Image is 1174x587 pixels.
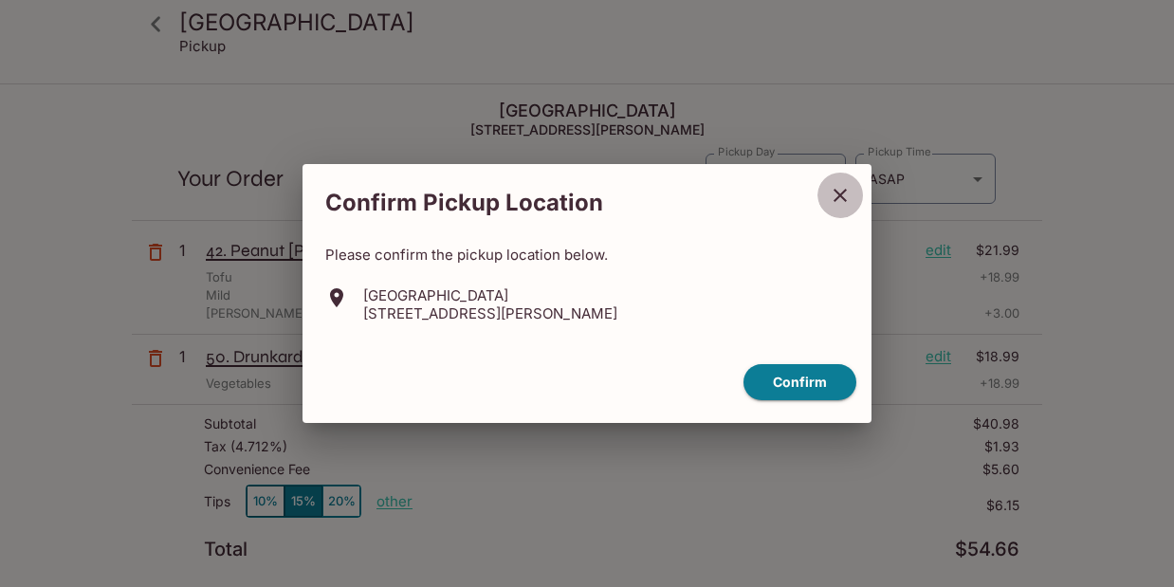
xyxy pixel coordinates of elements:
h2: Confirm Pickup Location [303,179,816,227]
p: [GEOGRAPHIC_DATA] [363,286,617,304]
p: Please confirm the pickup location below. [325,246,849,264]
p: [STREET_ADDRESS][PERSON_NAME] [363,304,617,322]
button: close [816,172,864,219]
button: confirm [743,364,856,401]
